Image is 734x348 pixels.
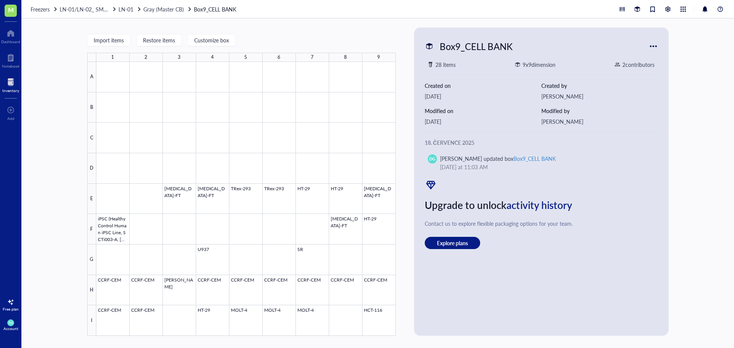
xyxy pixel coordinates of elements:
div: C [87,123,96,153]
div: B [87,92,96,123]
div: 2 contributor s [622,60,654,69]
div: 6 [278,52,280,62]
div: [PERSON_NAME] [541,117,658,126]
button: Customize box [188,34,235,46]
button: Explore plans [425,237,480,249]
div: Modified on [425,107,541,115]
div: G [87,244,96,275]
a: Box9_CELL BANK [194,5,238,13]
div: Notebook [2,64,19,68]
div: Upgrade to unlock [425,197,658,213]
div: [DATE] [425,92,541,100]
a: Notebook [2,52,19,68]
div: [DATE] at 11:03 AM [440,163,649,171]
span: Import items [94,37,124,43]
div: Free plan [3,307,19,311]
span: LN-01 [119,5,133,13]
span: M [8,5,14,15]
span: Explore plans [437,240,468,246]
div: [PERSON_NAME] updated box [440,154,556,163]
div: Inventory [2,88,19,93]
div: 7 [311,52,313,62]
div: H [87,275,96,306]
span: activity history [507,198,572,212]
div: D [87,153,96,184]
span: Freezers [31,5,50,13]
span: DG [9,321,13,324]
div: [PERSON_NAME] [541,92,658,100]
a: LN-01/LN-02_ SMALL/BIG STORAGE ROOM [60,5,117,13]
div: E [87,184,96,214]
span: Customize box [194,37,229,43]
div: I [87,305,96,336]
div: Created by [541,81,658,90]
button: Import items [87,34,130,46]
div: Add [7,116,15,121]
div: 9 x 9 dimension [523,60,555,69]
button: Restore items [136,34,182,46]
a: LN-01Gray (Master CB) [119,5,192,13]
div: Dashboard [1,39,20,44]
div: A [87,62,96,92]
a: Explore plans [425,237,658,249]
span: Restore items [143,37,175,43]
div: Box9_CELL BANK [436,38,516,54]
span: LN-01/LN-02_ SMALL/BIG STORAGE ROOM [60,5,167,13]
a: Freezers [31,5,58,13]
div: Created on [425,81,541,90]
div: 9 [377,52,380,62]
div: 5 [244,52,247,62]
div: Box9_CELL BANK [513,155,556,162]
span: DG [429,156,435,162]
a: DG[PERSON_NAME] updated boxBox9_CELL BANK[DATE] at 11:03 AM [425,151,658,174]
div: 18. července 2025 [425,138,658,147]
div: 3 [178,52,180,62]
div: [DATE] [425,117,541,126]
a: Dashboard [1,27,20,44]
div: 4 [211,52,214,62]
a: Inventory [2,76,19,93]
div: Contact us to explore flexible packaging options for your team. [425,219,658,228]
div: 1 [111,52,114,62]
div: 2 [145,52,147,62]
div: F [87,214,96,244]
div: 28 items [435,60,456,69]
div: Modified by [541,107,658,115]
div: 8 [344,52,347,62]
div: Account [3,326,18,331]
span: Gray (Master CB) [143,5,184,13]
